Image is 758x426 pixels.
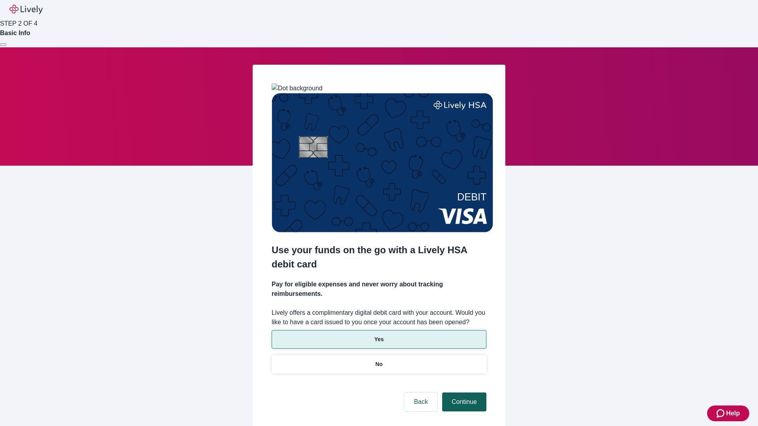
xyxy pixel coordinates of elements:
[442,392,486,411] button: Continue
[374,335,384,344] p: Yes
[272,308,486,327] label: Lively offers a complimentary digital debit card with your account. Would you like to have a card...
[726,409,740,418] span: Help
[375,360,383,368] p: No
[272,330,486,349] button: Yes
[272,93,493,232] img: Debit card
[272,243,486,271] h2: Use your funds on the go with a Lively HSA debit card
[717,409,726,418] svg: Zendesk support icon
[272,280,486,299] h4: Pay for eligible expenses and never worry about tracking reimbursements.
[404,392,437,411] button: Back
[707,405,749,421] button: Zendesk support iconHelp
[272,84,323,93] img: Dot background
[9,5,43,14] img: Lively
[272,355,486,374] button: No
